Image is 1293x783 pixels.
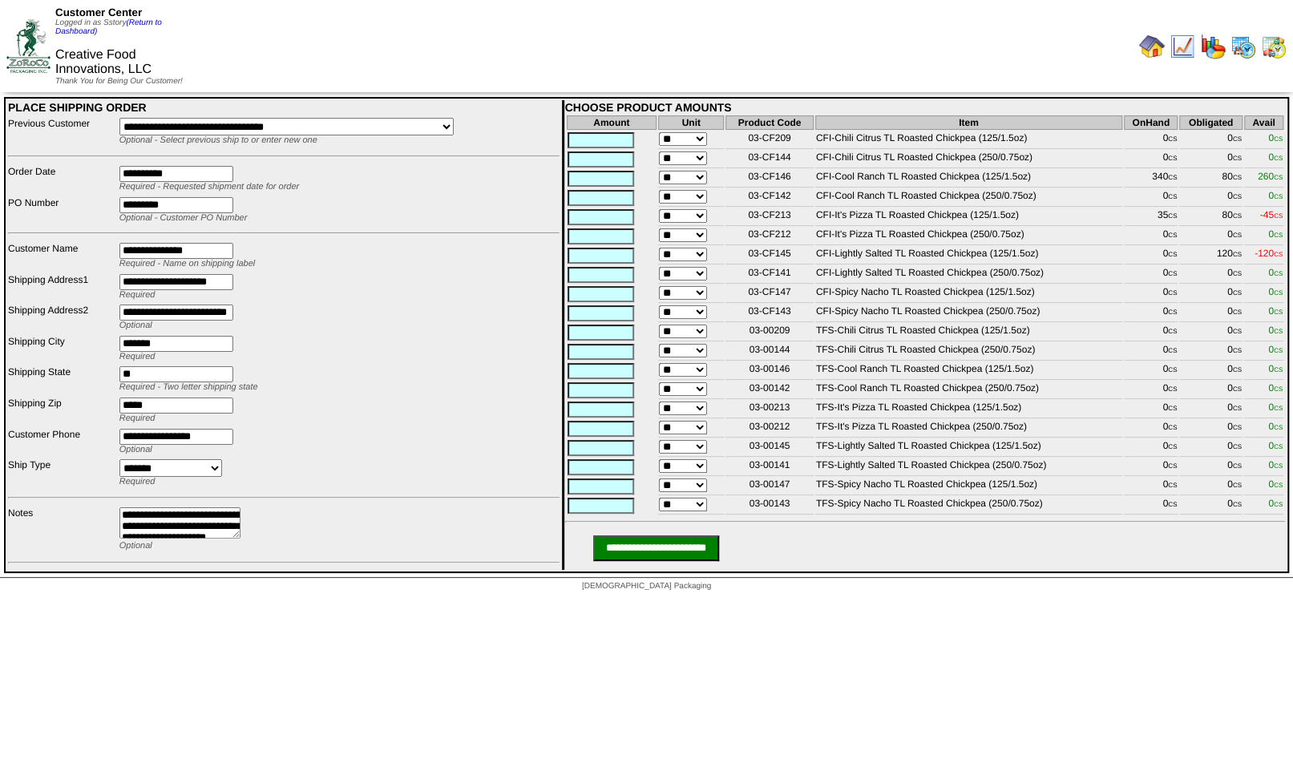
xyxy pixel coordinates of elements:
[55,48,152,76] span: Creative Food Innovations, LLC
[815,324,1122,341] td: TFS-Chili Citrus TL Roasted Chickpea (125/1.5oz)
[1233,135,1242,143] span: CS
[1268,305,1283,317] span: 0
[1274,155,1283,162] span: CS
[1268,459,1283,470] span: 0
[1274,405,1283,412] span: CS
[119,541,152,551] span: Optional
[1233,270,1242,277] span: CS
[1179,362,1242,380] td: 0
[725,401,813,418] td: 03-00213
[119,213,248,223] span: Optional - Customer PO Number
[1179,151,1242,168] td: 0
[1179,228,1242,245] td: 0
[1233,309,1242,316] span: CS
[1124,131,1178,149] td: 0
[119,352,156,361] span: Required
[119,135,317,145] span: Optional - Select previous ship to or enter new one
[815,362,1122,380] td: TFS-Cool Ranch TL Roasted Chickpea (125/1.5oz)
[1168,212,1177,220] span: CS
[1168,289,1177,297] span: CS
[1124,439,1178,457] td: 0
[1274,193,1283,200] span: CS
[725,228,813,245] td: 03-CF212
[119,321,152,330] span: Optional
[815,401,1122,418] td: TFS-It's Pizza TL Roasted Chickpea (125/1.5oz)
[7,428,117,458] td: Customer Phone
[1233,385,1242,393] span: CS
[1268,190,1283,201] span: 0
[1124,401,1178,418] td: 0
[1168,270,1177,277] span: CS
[1274,174,1283,181] span: CS
[1268,151,1283,163] span: 0
[1179,131,1242,149] td: 0
[815,343,1122,361] td: TFS-Chili Citrus TL Roasted Chickpea (250/0.75oz)
[1124,151,1178,168] td: 0
[725,151,813,168] td: 03-CF144
[1124,189,1178,207] td: 0
[1179,285,1242,303] td: 0
[725,497,813,515] td: 03-00143
[1244,115,1283,130] th: Avail
[1124,458,1178,476] td: 0
[7,304,117,333] td: Shipping Address2
[1168,385,1177,393] span: CS
[1168,366,1177,373] span: CS
[582,582,711,591] span: [DEMOGRAPHIC_DATA] Packaging
[815,458,1122,476] td: TFS-Lightly Salted TL Roasted Chickpea (250/0.75oz)
[1124,362,1178,380] td: 0
[1179,439,1242,457] td: 0
[1274,424,1283,431] span: CS
[7,165,117,195] td: Order Date
[1230,34,1256,59] img: calendarprod.gif
[725,305,813,322] td: 03-CF143
[725,208,813,226] td: 03-CF213
[1168,443,1177,450] span: CS
[725,131,813,149] td: 03-CF209
[1179,247,1242,264] td: 120
[119,259,255,268] span: Required - Name on shipping label
[1274,482,1283,489] span: CS
[1233,193,1242,200] span: CS
[1233,174,1242,181] span: CS
[815,266,1122,284] td: CFI-Lightly Salted TL Roasted Chickpea (250/0.75oz)
[1274,232,1283,239] span: CS
[119,414,156,423] span: Required
[1124,228,1178,245] td: 0
[1179,170,1242,188] td: 80
[1124,343,1178,361] td: 0
[1268,421,1283,432] span: 0
[725,458,813,476] td: 03-00141
[1168,135,1177,143] span: CS
[55,18,162,36] span: Logged in as Sstory
[815,170,1122,188] td: CFI-Cool Ranch TL Roasted Chickpea (125/1.5oz)
[1168,251,1177,258] span: CS
[119,182,299,192] span: Required - Requested shipment date for order
[1233,289,1242,297] span: CS
[1139,34,1165,59] img: home.gif
[1268,228,1283,240] span: 0
[7,273,117,303] td: Shipping Address1
[725,266,813,284] td: 03-CF141
[7,117,117,148] td: Previous Customer
[1168,328,1177,335] span: CS
[1274,347,1283,354] span: CS
[1268,440,1283,451] span: 0
[1268,267,1283,278] span: 0
[1124,497,1178,515] td: 0
[1268,382,1283,394] span: 0
[6,19,51,73] img: ZoRoCo_Logo(Green%26Foil)%20jpg.webp
[1233,366,1242,373] span: CS
[1179,497,1242,515] td: 0
[1268,344,1283,355] span: 0
[725,189,813,207] td: 03-CF142
[1124,305,1178,322] td: 0
[1274,385,1283,393] span: CS
[7,196,117,226] td: PO Number
[1258,171,1283,182] span: 260
[7,507,117,555] td: Notes
[1268,498,1283,509] span: 0
[1124,247,1178,264] td: 0
[1233,501,1242,508] span: CS
[725,170,813,188] td: 03-CF146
